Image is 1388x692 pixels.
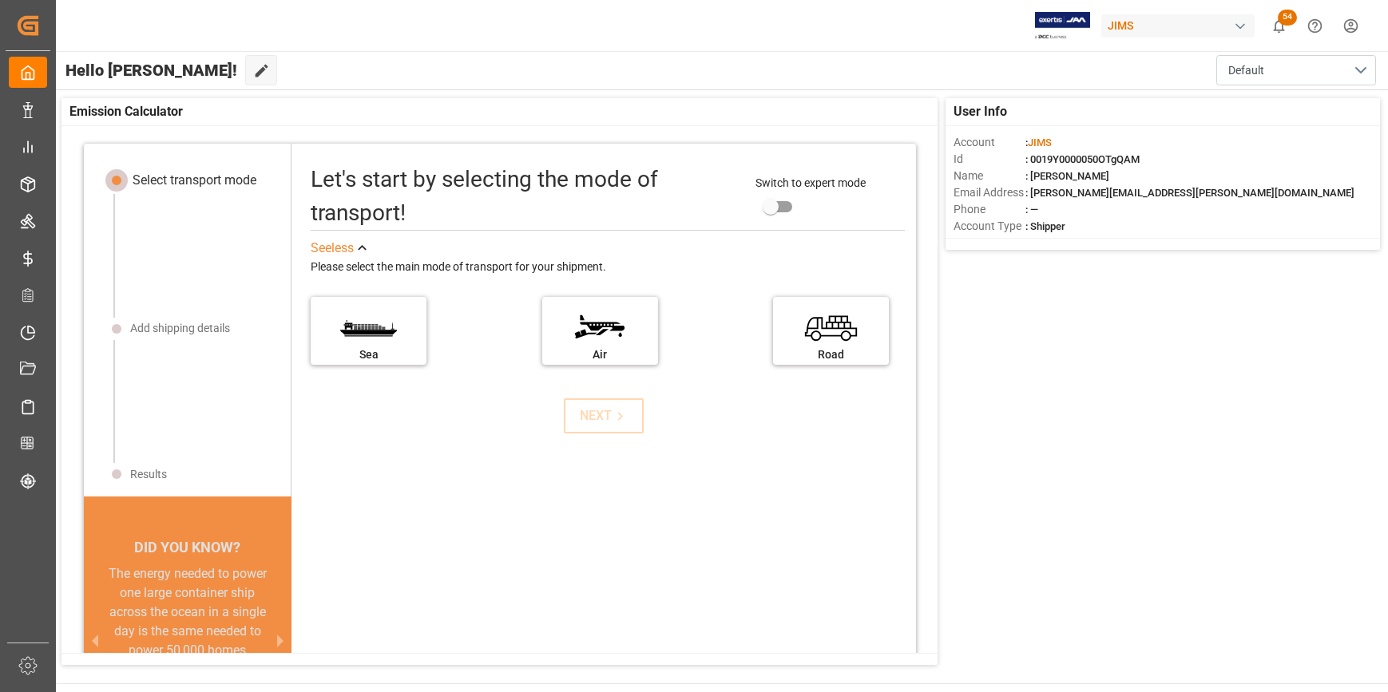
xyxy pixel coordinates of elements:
[130,466,167,483] div: Results
[1278,10,1297,26] span: 54
[319,346,418,363] div: Sea
[954,218,1025,235] span: Account Type
[1025,187,1354,199] span: : [PERSON_NAME][EMAIL_ADDRESS][PERSON_NAME][DOMAIN_NAME]
[1025,220,1065,232] span: : Shipper
[84,531,292,564] div: DID YOU KNOW?
[781,346,881,363] div: Road
[580,406,629,425] div: NEXT
[1025,136,1052,148] span: :
[1101,14,1255,38] div: JIMS
[755,176,866,189] span: Switch to expert mode
[130,320,230,337] div: Add shipping details
[954,134,1025,151] span: Account
[69,102,183,121] span: Emission Calculator
[1025,204,1038,216] span: : —
[311,258,905,277] div: Please select the main mode of transport for your shipment.
[550,346,650,363] div: Air
[1025,170,1109,182] span: : [PERSON_NAME]
[1228,62,1264,79] span: Default
[1101,10,1261,41] button: JIMS
[1297,8,1333,44] button: Help Center
[954,151,1025,168] span: Id
[1261,8,1297,44] button: show 54 new notifications
[1028,136,1052,148] span: JIMS
[954,201,1025,218] span: Phone
[1216,55,1376,85] button: open menu
[311,239,354,258] div: See less
[1025,153,1140,165] span: : 0019Y0000050OTgQAM
[65,55,237,85] span: Hello [PERSON_NAME]!
[133,171,256,190] div: Select transport mode
[311,163,739,230] div: Let's start by selecting the mode of transport!
[954,184,1025,201] span: Email Address
[954,102,1007,121] span: User Info
[954,168,1025,184] span: Name
[564,398,644,433] button: NEXT
[1035,12,1090,40] img: Exertis%20JAM%20-%20Email%20Logo.jpg_1722504956.jpg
